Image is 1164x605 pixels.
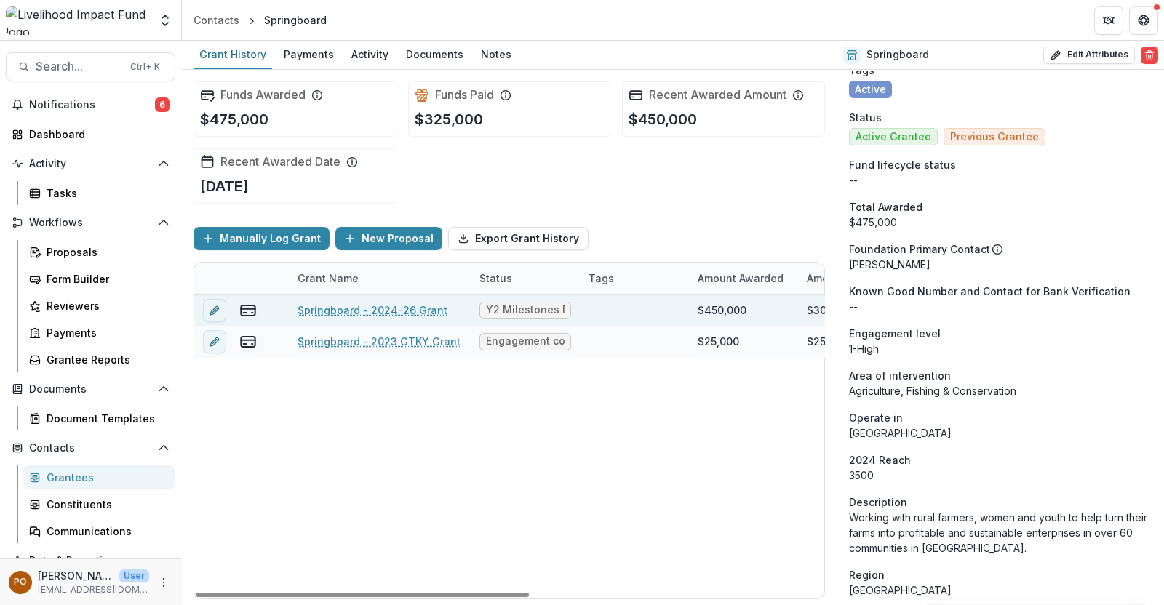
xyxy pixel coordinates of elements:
button: Edit Attributes [1043,47,1135,64]
a: Document Templates [23,406,175,430]
p: Working with rural farmers, women and youth to help turn their farms into profitable and sustaina... [849,510,1152,556]
img: Livelihood Impact Fund logo [6,6,149,35]
div: Notes [475,44,517,65]
p: 1-High [849,341,1152,356]
span: Workflows [29,217,152,229]
a: Tasks [23,181,175,205]
div: Constituents [47,497,164,512]
a: Payments [278,41,340,69]
div: $25,000 [698,334,739,349]
a: Contacts [188,9,245,31]
span: 6 [155,97,170,112]
span: Active Grantee [856,131,931,143]
div: Status [471,263,580,294]
button: Get Help [1129,6,1158,35]
span: Active [855,84,886,96]
p: -- [849,299,1152,314]
span: 2024 Reach [849,452,911,468]
span: Total Awarded [849,199,922,215]
button: Open Workflows [6,211,175,234]
div: Activity [346,44,394,65]
p: 3500 [849,468,1152,483]
a: Dashboard [6,122,175,146]
a: Constituents [23,492,175,516]
div: Reviewers [47,298,164,313]
a: Payments [23,321,175,345]
button: Search... [6,52,175,81]
p: Agriculture, Fishing & Conservation [849,383,1152,398]
span: Y2 Milestones Review [486,304,565,316]
h2: Recent Awarded Date [220,155,340,169]
div: $300,000 [807,302,856,318]
p: [DATE] [200,175,249,197]
a: Proposals [23,240,175,264]
div: Payments [278,44,340,65]
span: Description [849,494,907,510]
button: Open Activity [6,152,175,175]
span: Engagement level [849,326,941,341]
div: Payments [47,325,164,340]
a: Grant History [194,41,272,69]
div: Proposals [47,244,164,260]
p: Foundation Primary Contact [849,241,990,257]
div: Amount Awarded [689,271,792,286]
div: Status [471,271,521,286]
span: Region [849,567,885,582]
span: Contacts [29,442,152,454]
a: Springboard - 2023 GTKY Grant [298,334,461,349]
p: [PERSON_NAME] [849,257,1152,272]
span: Fund lifecycle status [849,157,956,172]
div: $450,000 [698,302,746,318]
span: Known Good Number and Contact for Bank Verification [849,284,1131,299]
div: Dashboard [29,127,164,142]
h2: Springboard [866,49,929,61]
div: Communications [47,524,164,539]
div: Amount Awarded [689,263,798,294]
button: Export Grant History [448,227,589,250]
button: Manually Log Grant [194,227,330,250]
nav: breadcrumb [188,9,332,31]
span: Search... [36,60,121,73]
div: Grant Name [289,263,471,294]
p: [GEOGRAPHIC_DATA] [849,582,1152,598]
div: $475,000 [849,215,1152,230]
button: view-payments [239,333,257,350]
button: edit [203,299,226,322]
button: edit [203,330,226,353]
div: Form Builder [47,271,164,287]
span: Activity [29,158,152,170]
div: Ctrl + K [127,59,163,75]
button: Partners [1094,6,1123,35]
div: Peige Omondi [14,577,27,587]
span: Status [849,110,882,125]
div: Documents [400,44,469,65]
div: $25,000 [807,334,848,349]
button: Open Data & Reporting [6,549,175,572]
a: Grantees [23,465,175,489]
span: Area of intervention [849,368,951,383]
p: [EMAIL_ADDRESS][DOMAIN_NAME] [38,583,149,596]
button: Open Documents [6,377,175,401]
span: Previous Grantee [950,131,1039,143]
button: Open Contacts [6,436,175,460]
p: [PERSON_NAME] [38,568,113,583]
button: New Proposal [335,227,442,250]
span: Engagement completed [486,335,565,348]
div: Grant History [194,44,272,65]
span: Operate in [849,410,903,425]
a: Notes [475,41,517,69]
div: Grantee Reports [47,352,164,367]
a: Activity [346,41,394,69]
a: Reviewers [23,294,175,318]
div: Contacts [194,12,239,28]
h2: Recent Awarded Amount [649,88,786,102]
button: Open entity switcher [155,6,175,35]
span: Tags [849,63,874,78]
p: $450,000 [629,108,697,130]
div: Grant Name [289,271,367,286]
div: Grantees [47,470,164,485]
div: Tags [580,271,623,286]
a: Form Builder [23,267,175,291]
